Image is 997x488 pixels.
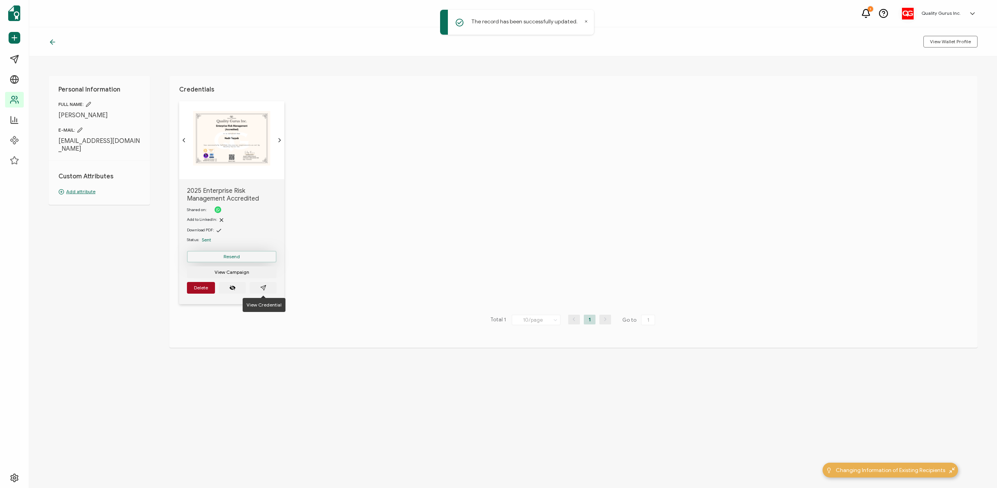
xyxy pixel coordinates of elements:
[58,127,140,133] span: E-MAIL:
[58,111,140,119] span: [PERSON_NAME]
[260,285,266,291] ion-icon: paper plane outline
[930,39,971,44] span: View Wallet Profile
[868,6,873,12] div: 1
[584,315,595,324] li: 1
[187,251,277,262] button: Resend
[58,188,140,195] p: Add attribute
[949,467,955,473] img: minimize-icon.svg
[179,86,968,93] h1: Credentials
[8,5,20,21] img: sertifier-logomark-colored.svg
[202,237,211,243] span: Sent
[471,18,578,26] p: The record has been successfully updated.
[224,254,240,259] span: Resend
[229,285,236,291] ion-icon: eye off
[58,137,140,153] span: [EMAIL_ADDRESS][DOMAIN_NAME]
[958,451,997,488] iframe: Chat Widget
[277,137,283,143] ion-icon: chevron forward outline
[243,298,285,312] div: View Credential
[187,217,217,222] span: Add to LinkedIn:
[215,270,249,275] span: View Campaign
[194,285,208,290] span: Delete
[490,315,506,326] span: Total 1
[181,137,187,143] ion-icon: chevron back outline
[187,266,277,278] button: View Campaign
[836,466,945,474] span: Changing Information of Existing Recipients
[58,173,140,180] h1: Custom Attributes
[187,227,214,233] span: Download PDF:
[902,8,914,19] img: 91216a10-9783-40e9-bcd1-84595e326451.jpg
[622,315,657,326] span: Go to
[58,86,140,93] h1: Personal Information
[512,315,560,325] input: Select
[187,187,277,203] span: 2025 Enterprise Risk Management Accredited
[921,11,961,16] h5: Quality Gurus Inc.
[58,101,140,107] span: FULL NAME:
[187,207,206,212] span: Shared on:
[923,36,978,48] button: View Wallet Profile
[187,237,199,243] span: Status:
[187,282,215,294] button: Delete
